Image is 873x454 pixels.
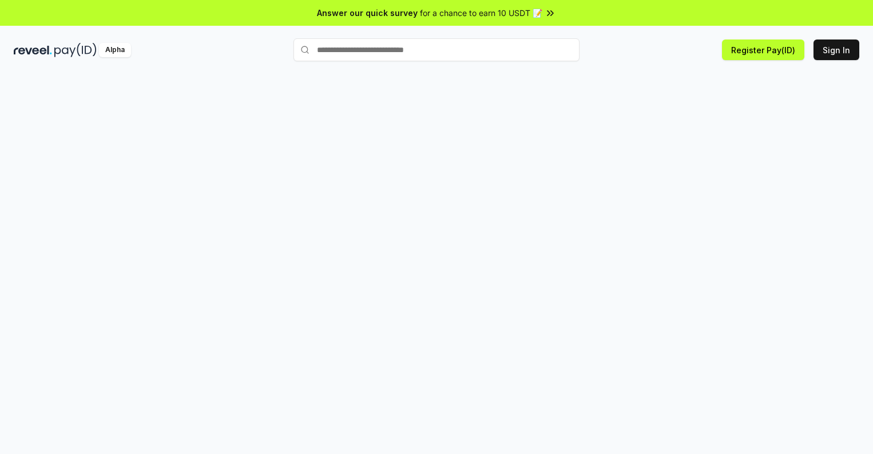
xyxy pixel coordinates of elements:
[14,43,52,57] img: reveel_dark
[99,43,131,57] div: Alpha
[420,7,542,19] span: for a chance to earn 10 USDT 📝
[54,43,97,57] img: pay_id
[722,40,804,60] button: Register Pay(ID)
[317,7,418,19] span: Answer our quick survey
[814,40,859,60] button: Sign In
